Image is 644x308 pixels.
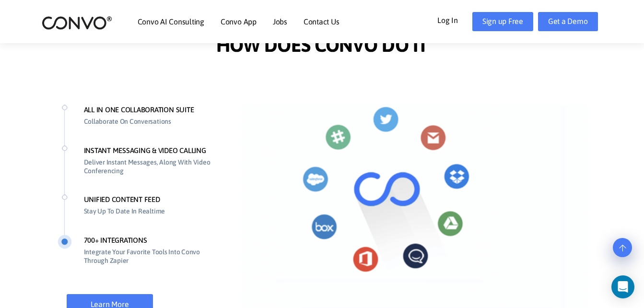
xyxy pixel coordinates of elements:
[58,105,222,145] li: ALL IN ONE COLLABORATION SUITE
[58,235,222,284] li: 700+ INTEGRATIONS
[611,275,634,298] div: Open Intercom Messenger
[58,145,222,195] li: INSTANT MESSAGING & VIDEO CALLING
[84,156,215,176] p: Deliver Instant Messages, Along With Video Conferencing
[84,205,215,216] p: Stay Up To Date In Realtime
[58,194,222,235] li: UNIFIED CONTENT FEED
[216,34,428,59] span: HOW DOES CONVO DO IT
[84,115,215,126] p: Collaborate On Conversations
[84,246,215,265] p: Integrate Your Favorite Tools Into Convo Through Zapier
